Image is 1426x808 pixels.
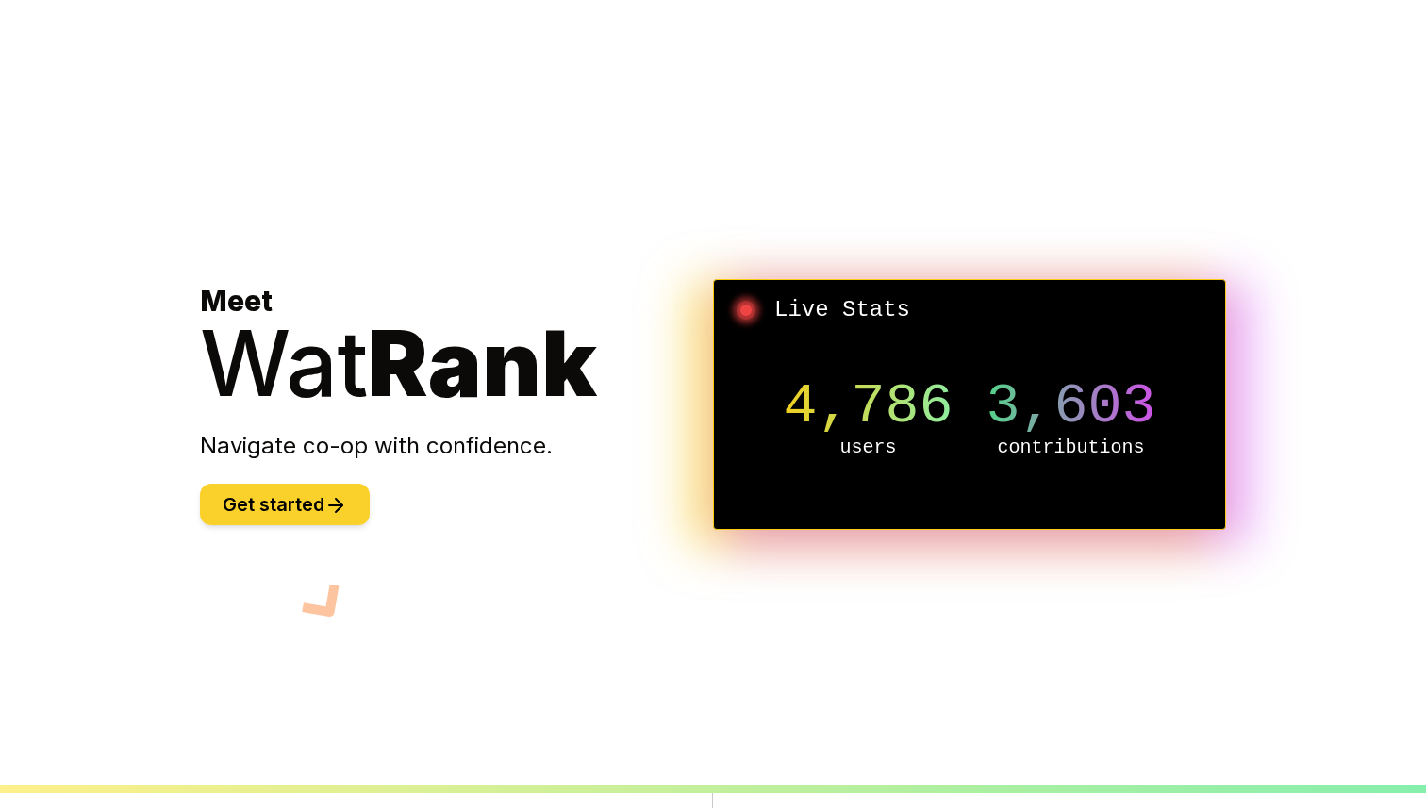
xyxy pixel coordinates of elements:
button: Get started [200,484,370,525]
p: 3,603 [970,378,1172,435]
p: 4,786 [767,378,970,435]
p: users [767,435,970,461]
span: Wat [200,308,368,418]
h1: Meet [200,284,713,408]
h2: Live Stats [729,295,1210,325]
p: contributions [970,435,1172,461]
span: Rank [368,308,597,418]
p: Navigate co-op with confidence. [200,431,713,461]
a: Get started [200,496,370,515]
